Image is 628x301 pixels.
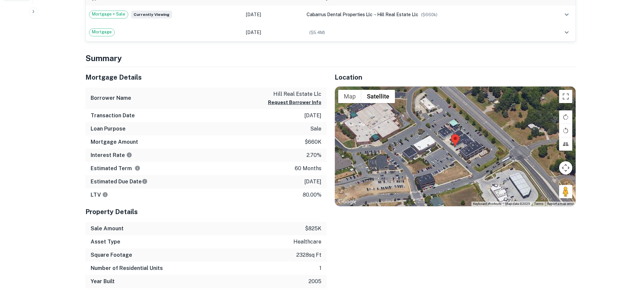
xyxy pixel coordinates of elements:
p: 2005 [309,278,321,285]
span: cabarrus dental properties llc [307,12,373,17]
p: $825k [305,225,321,233]
button: expand row [561,27,572,38]
a: Report a map error [547,202,574,206]
p: hill real estate llc [268,90,321,98]
h6: Estimated Term [91,165,140,172]
h6: Transaction Date [91,112,135,120]
h6: Loan Purpose [91,125,126,133]
p: 80.00% [303,191,321,199]
button: Show satellite imagery [361,90,395,103]
svg: The interest rates displayed on the website are for informational purposes only and may be report... [126,152,132,158]
button: expand row [561,9,572,20]
iframe: Chat Widget [595,248,628,280]
p: sale [310,125,321,133]
h5: Property Details [85,207,327,217]
h4: Summary [85,52,576,64]
p: 2328 sq ft [296,251,321,259]
button: Drag Pegman onto the map to open Street View [559,185,572,198]
button: Toggle fullscreen view [559,90,572,103]
p: 2.70% [307,151,321,159]
p: 60 months [295,165,321,172]
p: healthcare [293,238,321,246]
p: $660k [305,138,321,146]
td: [DATE] [243,6,303,23]
h6: Asset Type [91,238,120,246]
h6: Estimated Due Date [91,178,148,186]
a: Open this area in Google Maps (opens a new window) [337,198,358,206]
h6: LTV [91,191,108,199]
p: 1 [319,264,321,272]
h6: Mortgage Amount [91,138,138,146]
button: Map camera controls [559,161,572,174]
button: Tilt map [559,137,572,151]
span: Mortgage [89,29,114,35]
a: Terms (opens in new tab) [534,202,543,206]
span: ($ 5.4M ) [309,30,325,35]
div: → [307,11,541,18]
h6: Sale Amount [91,225,124,233]
p: [DATE] [304,178,321,186]
h6: Year Built [91,278,115,285]
button: Rotate map clockwise [559,110,572,124]
button: Rotate map counterclockwise [559,124,572,137]
h6: Borrower Name [91,94,131,102]
h6: Interest Rate [91,151,132,159]
button: Request Borrower Info [268,98,321,106]
h5: Location [335,72,576,82]
h5: Mortgage Details [85,72,327,82]
span: ($ 660k ) [421,12,437,17]
span: Map data ©2025 [505,202,530,206]
svg: LTVs displayed on the website are for informational purposes only and may be reported incorrectly... [102,192,108,198]
span: Currently viewing [131,11,172,19]
button: Show street map [338,90,361,103]
td: [DATE] [243,23,303,41]
h6: Square Footage [91,251,132,259]
svg: Estimate is based on a standard schedule for this type of loan. [142,178,148,184]
button: Keyboard shortcuts [473,202,501,206]
span: hill real estate llc [377,12,418,17]
h6: Number of Residential Units [91,264,163,272]
img: Google [337,198,358,206]
svg: Term is based on a standard schedule for this type of loan. [135,165,140,171]
p: [DATE] [304,112,321,120]
span: Mortgage + Sale [89,11,128,18]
